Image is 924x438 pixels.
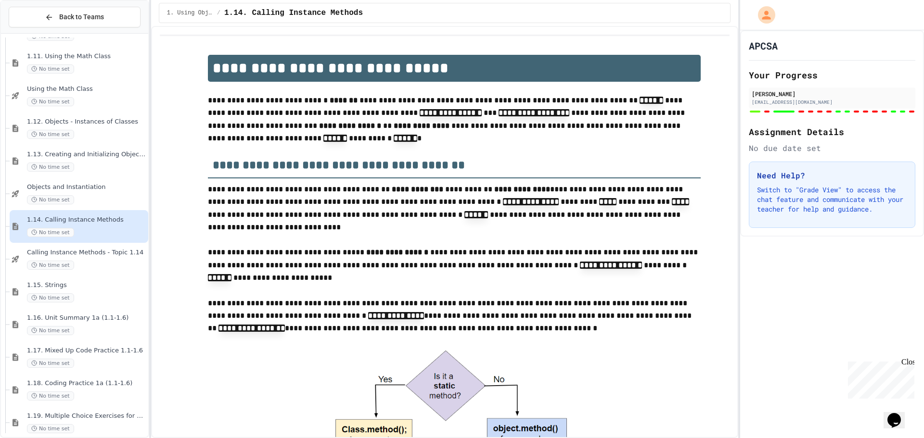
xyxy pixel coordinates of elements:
h2: Your Progress [749,68,915,82]
span: No time set [27,64,74,74]
span: No time set [27,195,74,204]
p: Switch to "Grade View" to access the chat feature and communicate with your teacher for help and ... [757,185,907,214]
div: No due date set [749,142,915,154]
span: 1.13. Creating and Initializing Objects: Constructors [27,150,146,159]
span: Calling Instance Methods - Topic 1.14 [27,249,146,257]
span: 1.18. Coding Practice 1a (1.1-1.6) [27,379,146,388]
span: No time set [27,97,74,106]
span: No time set [27,228,74,237]
span: No time set [27,261,74,270]
h3: Need Help? [757,170,907,181]
span: 1.11. Using the Math Class [27,52,146,61]
div: Chat with us now!Close [4,4,66,61]
span: No time set [27,163,74,172]
span: 1.12. Objects - Instances of Classes [27,118,146,126]
span: 1.17. Mixed Up Code Practice 1.1-1.6 [27,347,146,355]
span: No time set [27,130,74,139]
span: No time set [27,424,74,433]
h1: APCSA [749,39,778,52]
span: 1.14. Calling Instance Methods [27,216,146,224]
iframe: chat widget [884,400,914,428]
span: No time set [27,326,74,335]
span: Using the Math Class [27,85,146,93]
span: Objects and Instantiation [27,183,146,191]
span: No time set [27,359,74,368]
div: [EMAIL_ADDRESS][DOMAIN_NAME] [752,99,912,106]
span: 1.15. Strings [27,281,146,289]
iframe: chat widget [844,358,914,399]
div: [PERSON_NAME] [752,89,912,98]
span: / [217,9,220,17]
span: 1.14. Calling Instance Methods [224,7,363,19]
span: Back to Teams [59,12,104,22]
span: No time set [27,293,74,302]
span: 1. Using Objects and Methods [167,9,213,17]
button: Back to Teams [9,7,141,27]
span: 1.16. Unit Summary 1a (1.1-1.6) [27,314,146,322]
span: No time set [27,391,74,400]
h2: Assignment Details [749,125,915,138]
span: 1.19. Multiple Choice Exercises for Unit 1a (1.1-1.6) [27,412,146,420]
div: My Account [748,4,778,26]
